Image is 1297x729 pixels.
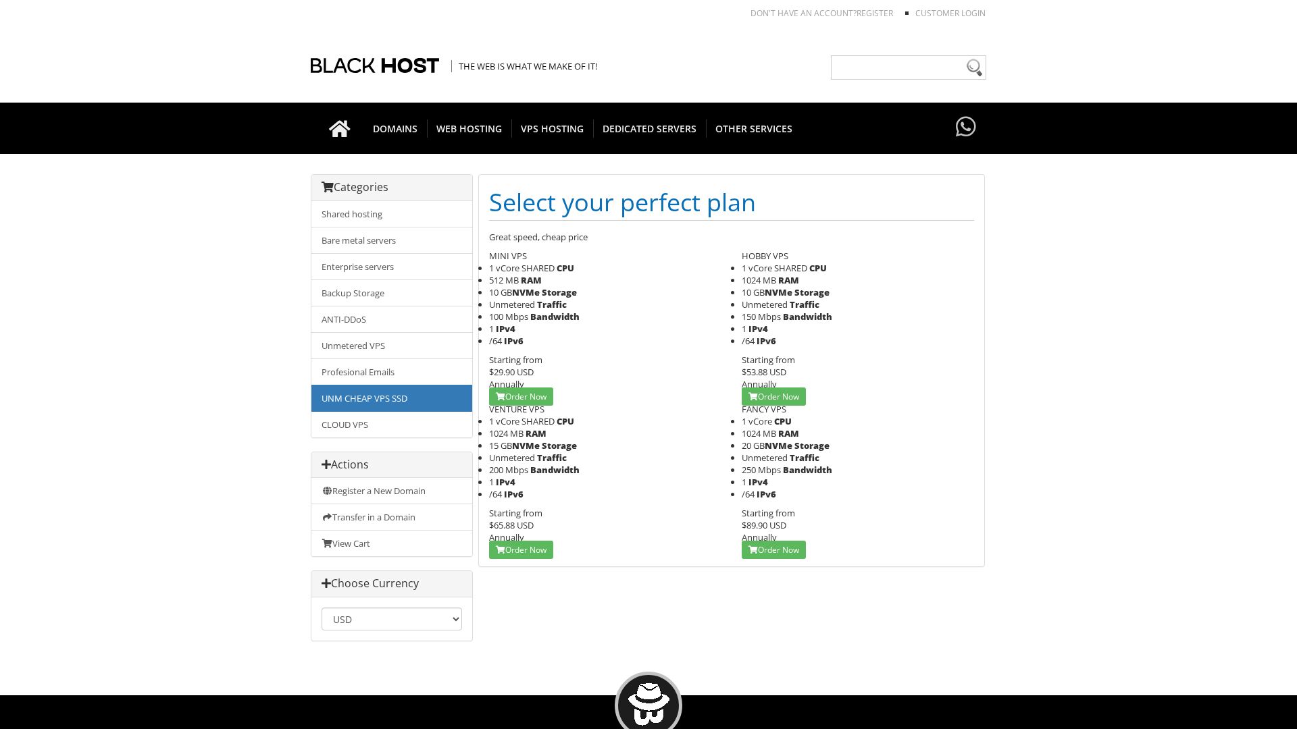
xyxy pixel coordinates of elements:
[742,452,788,464] span: Unmetered
[742,387,806,406] a: Order Now
[537,298,567,310] b: Traffic
[489,298,535,310] span: Unmetered
[311,253,472,280] a: Enterprise servers
[504,335,524,347] b: IPv6
[742,415,772,427] span: 1 vCore
[742,366,786,378] span: $53.88 USD
[742,262,807,274] span: 1 vCore SHARED
[748,323,768,335] b: IPv4
[593,103,707,154] a: DEDICATED SERVERS
[512,286,540,298] b: NVMe
[742,507,974,543] div: Starting from Annually
[742,250,788,262] span: HOBBY VPS
[809,262,827,274] b: CPU
[311,385,472,412] a: UNM CHEAP VPS SSD
[489,310,528,323] span: 100 Mbps
[794,286,830,298] b: Storage
[628,683,670,726] img: BlackHOST mascont, Blacky.
[778,274,799,286] b: RAM
[730,7,893,19] li: Don't have an account?
[530,310,580,323] b: Bandwidth
[489,403,544,415] span: VENTURE VPS
[915,7,986,19] a: Customer Login
[489,335,502,347] span: /64
[427,119,512,138] span: WEB HOSTING
[489,274,519,286] span: 512 MB
[778,427,799,439] b: RAM
[311,201,472,227] a: Shared hosting
[311,227,472,254] a: Bare metal servers
[512,439,540,452] b: NVMe
[489,519,534,531] span: $65.88 USD
[489,286,540,298] span: 10 GB
[742,541,806,559] a: Order Now
[489,366,534,378] span: $29.90 USD
[311,279,472,306] a: Backup Storage
[542,439,577,452] b: Storage
[511,119,594,138] span: VPS HOSTING
[511,103,594,154] a: VPS HOSTING
[322,578,462,590] h3: Choose Currency
[742,439,792,452] span: 20 GB
[489,250,527,262] span: MINI VPS
[489,185,974,221] h1: Select your perfect plan
[311,478,472,504] a: Register a New Domain
[489,354,721,390] div: Starting from Annually
[322,182,462,194] h3: Categories
[742,403,786,415] span: FANCY VPS
[427,103,512,154] a: WEB HOSTING
[504,488,524,500] b: IPv6
[311,530,472,556] a: View Cart
[790,298,819,310] b: Traffic
[489,464,528,476] span: 200 Mbps
[742,335,755,347] span: /64
[706,119,802,138] span: OTHER SERVICES
[542,286,577,298] b: Storage
[363,119,428,138] span: DOMAINS
[790,452,819,464] b: Traffic
[489,323,494,335] span: 1
[794,439,830,452] b: Storage
[311,358,472,385] a: Profesional Emails
[757,488,776,500] b: IPv6
[742,323,746,335] span: 1
[322,459,462,471] h3: Actions
[489,262,555,274] span: 1 vCore SHARED
[489,439,540,452] span: 15 GB
[311,411,472,437] a: CLOUD VPS
[526,427,546,439] b: RAM
[857,7,893,19] a: REGISTER
[765,286,792,298] b: NVMe
[742,427,776,439] span: 1024 MB
[521,274,542,286] b: RAM
[489,452,535,464] span: Unmetered
[489,387,553,406] a: Order Now
[557,415,574,427] b: CPU
[451,60,597,72] span: The Web is what we make of it!
[742,298,788,310] span: Unmetered
[765,439,792,452] b: NVMe
[831,55,986,80] input: Need help?
[742,488,755,500] span: /64
[363,103,428,154] a: DOMAINS
[952,103,980,153] a: Have questions?
[537,452,567,464] b: Traffic
[742,310,781,323] span: 150 Mbps
[557,262,574,274] b: CPU
[783,464,832,476] b: Bandwidth
[530,464,580,476] b: Bandwidth
[489,415,555,427] span: 1 vCore SHARED
[742,476,746,488] span: 1
[748,476,768,488] b: IPv4
[489,476,494,488] span: 1
[489,507,721,543] div: Starting from Annually
[311,332,472,359] a: Unmetered VPS
[742,464,781,476] span: 250 Mbps
[742,354,974,390] div: Starting from Annually
[489,231,974,243] p: Great speed, cheap price
[706,103,802,154] a: OTHER SERVICES
[311,504,472,531] a: Transfer in a Domain
[742,274,776,286] span: 1024 MB
[757,335,776,347] b: IPv6
[496,476,515,488] b: IPv4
